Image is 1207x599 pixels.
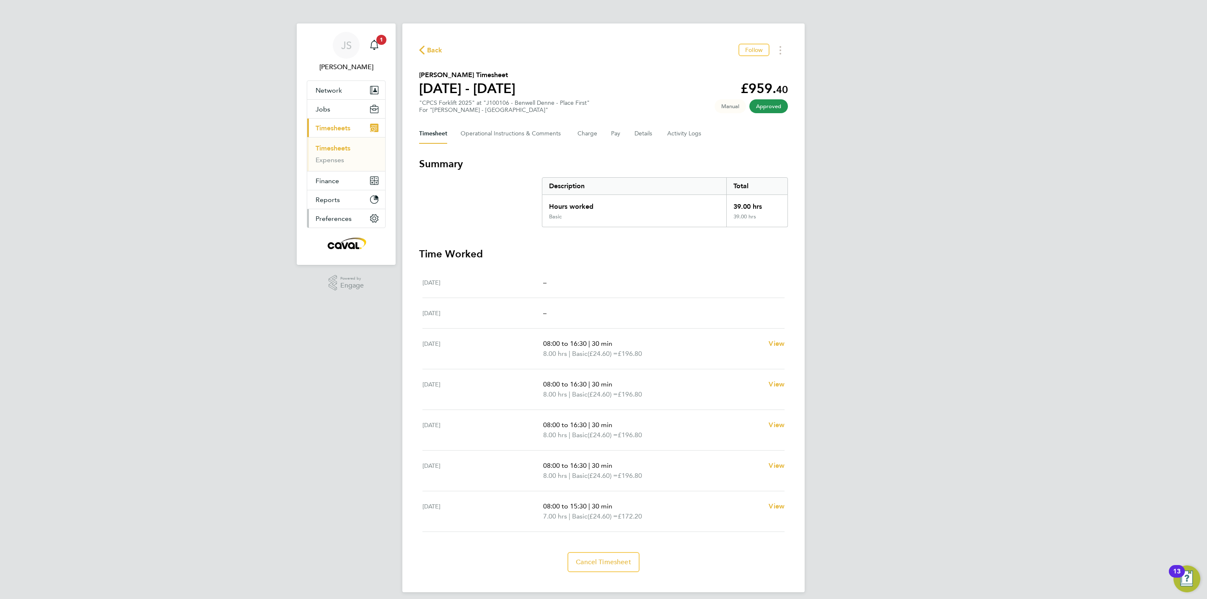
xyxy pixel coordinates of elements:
[572,389,588,399] span: Basic
[543,512,567,520] span: 7.00 hrs
[307,236,386,250] a: Go to home page
[316,196,340,204] span: Reports
[588,462,590,469] span: |
[307,119,385,137] button: Timesheets
[569,431,570,439] span: |
[567,552,640,572] button: Cancel Timesheet
[572,349,588,359] span: Basic
[325,236,367,250] img: caval-logo-retina.png
[549,213,562,220] div: Basic
[569,512,570,520] span: |
[776,83,788,96] span: 40
[316,177,339,185] span: Finance
[769,339,785,349] a: View
[341,40,352,51] span: JS
[316,144,350,152] a: Timesheets
[307,137,385,171] div: Timesheets
[419,157,788,572] section: Timesheet
[340,282,364,289] span: Engage
[422,461,543,481] div: [DATE]
[618,350,642,358] span: £196.80
[316,215,352,223] span: Preferences
[769,379,785,389] a: View
[366,32,383,59] a: 1
[307,81,385,99] button: Network
[422,308,543,318] div: [DATE]
[543,380,587,388] span: 08:00 to 16:30
[297,23,396,265] nav: Main navigation
[419,99,590,114] div: "CPCS Forklift 2025" at "J100106 - Benwell Denne - Place First"
[543,340,587,347] span: 08:00 to 16:30
[543,309,547,317] span: –
[1173,571,1181,582] div: 13
[1173,565,1200,592] button: Open Resource Center, 13 new notifications
[749,99,788,113] span: This timesheet has been approved.
[543,390,567,398] span: 8.00 hrs
[307,32,386,72] a: JS[PERSON_NAME]
[419,157,788,171] h3: Summary
[543,472,567,480] span: 8.00 hrs
[726,213,787,227] div: 39.00 hrs
[419,106,590,114] div: For "[PERSON_NAME] - [GEOGRAPHIC_DATA]"
[307,190,385,209] button: Reports
[572,471,588,481] span: Basic
[588,350,618,358] span: (£24.60) =
[715,99,746,113] span: This timesheet was manually created.
[569,390,570,398] span: |
[419,124,447,144] button: Timesheet
[422,277,543,288] div: [DATE]
[592,340,612,347] span: 30 min
[376,35,386,45] span: 1
[726,195,787,213] div: 39.00 hrs
[316,105,330,113] span: Jobs
[618,512,642,520] span: £172.20
[588,502,590,510] span: |
[542,195,726,213] div: Hours worked
[316,156,344,164] a: Expenses
[588,512,618,520] span: (£24.60) =
[572,511,588,521] span: Basic
[618,472,642,480] span: £196.80
[422,379,543,399] div: [DATE]
[569,472,570,480] span: |
[635,124,654,144] button: Details
[618,390,642,398] span: £196.80
[427,45,443,55] span: Back
[745,46,763,54] span: Follow
[588,421,590,429] span: |
[307,171,385,190] button: Finance
[769,420,785,430] a: View
[773,44,788,57] button: Timesheets Menu
[667,124,702,144] button: Activity Logs
[769,461,785,471] a: View
[340,275,364,282] span: Powered by
[769,380,785,388] span: View
[307,62,386,72] span: James Shorte
[769,340,785,347] span: View
[543,350,567,358] span: 8.00 hrs
[542,177,788,227] div: Summary
[769,421,785,429] span: View
[419,80,515,97] h1: [DATE] - [DATE]
[419,45,443,55] button: Back
[588,340,590,347] span: |
[422,420,543,440] div: [DATE]
[316,86,342,94] span: Network
[543,278,547,286] span: –
[588,380,590,388] span: |
[738,44,769,56] button: Follow
[611,124,621,144] button: Pay
[618,431,642,439] span: £196.80
[307,209,385,228] button: Preferences
[726,178,787,194] div: Total
[741,80,788,96] app-decimal: £959.
[588,431,618,439] span: (£24.60) =
[422,501,543,521] div: [DATE]
[419,70,515,80] h2: [PERSON_NAME] Timesheet
[329,275,364,291] a: Powered byEngage
[461,124,564,144] button: Operational Instructions & Comments
[422,339,543,359] div: [DATE]
[578,124,598,144] button: Charge
[307,100,385,118] button: Jobs
[769,501,785,511] a: View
